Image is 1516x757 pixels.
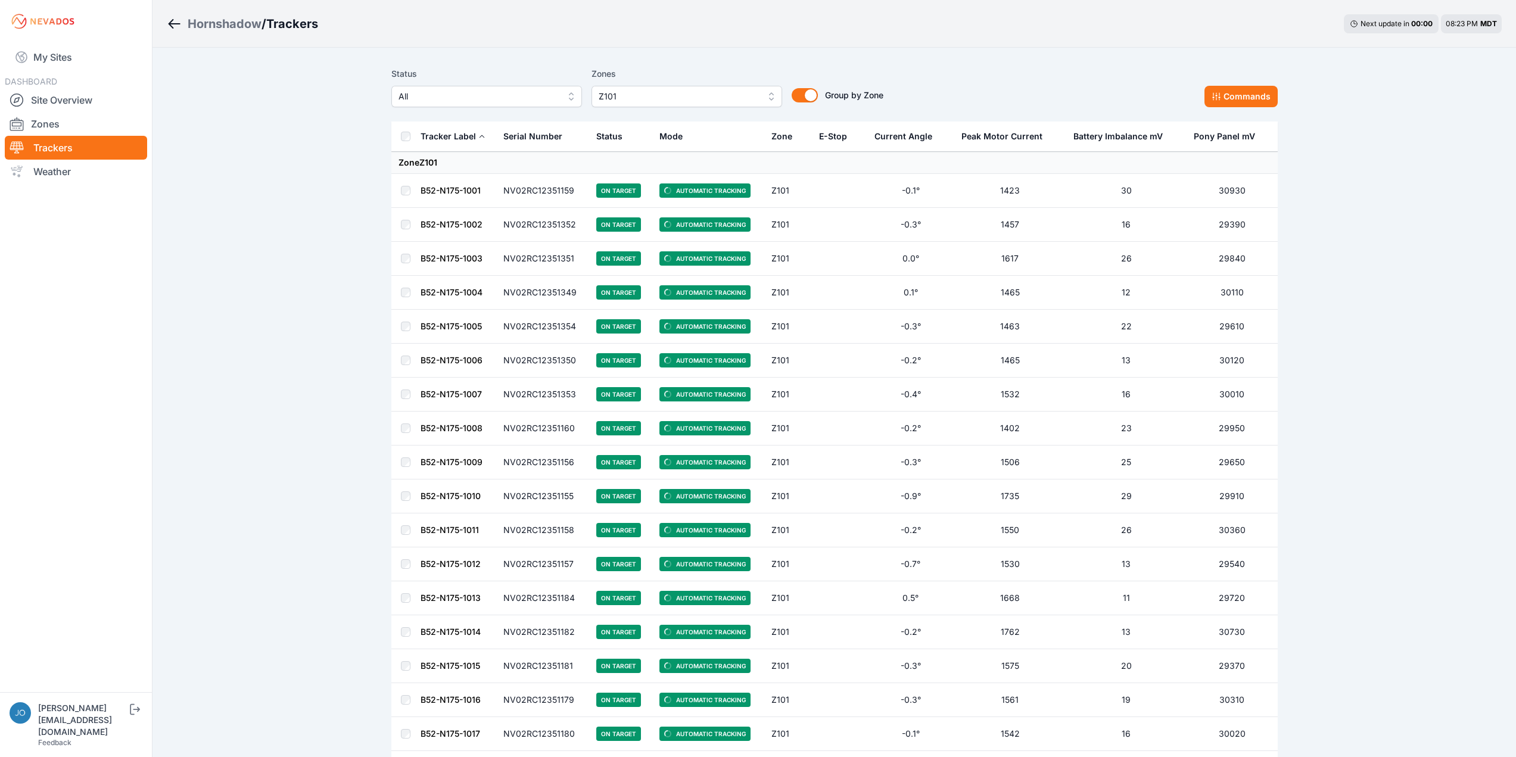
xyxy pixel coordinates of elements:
[596,693,641,707] span: On Target
[1066,412,1187,446] td: 23
[496,479,590,513] td: NV02RC12351155
[867,649,954,683] td: -0.3°
[1066,310,1187,344] td: 22
[1066,344,1187,378] td: 13
[764,649,812,683] td: Z101
[496,717,590,751] td: NV02RC12351180
[599,89,758,104] span: Z101
[954,479,1066,513] td: 1735
[496,547,590,581] td: NV02RC12351157
[596,625,641,639] span: On Target
[421,423,482,433] a: B52-N175-1008
[421,491,481,501] a: B52-N175-1010
[596,523,641,537] span: On Target
[1187,310,1277,344] td: 29610
[867,513,954,547] td: -0.2°
[867,479,954,513] td: -0.9°
[659,353,751,367] span: Automatic Tracking
[1187,615,1277,649] td: 30730
[496,581,590,615] td: NV02RC12351184
[596,387,641,401] span: On Target
[421,321,482,331] a: B52-N175-1005
[764,344,812,378] td: Z101
[819,122,857,151] button: E-Stop
[596,489,641,503] span: On Target
[596,217,641,232] span: On Target
[954,174,1066,208] td: 1423
[596,130,622,142] div: Status
[596,421,641,435] span: On Target
[1204,86,1278,107] button: Commands
[771,130,792,142] div: Zone
[266,15,318,32] h3: Trackers
[496,208,590,242] td: NV02RC12351352
[764,683,812,717] td: Z101
[954,717,1066,751] td: 1542
[1194,130,1255,142] div: Pony Panel mV
[1066,174,1187,208] td: 30
[659,727,751,741] span: Automatic Tracking
[764,310,812,344] td: Z101
[5,160,147,183] a: Weather
[764,581,812,615] td: Z101
[867,310,954,344] td: -0.3°
[496,412,590,446] td: NV02RC12351160
[592,86,782,107] button: Z101
[1187,479,1277,513] td: 29910
[592,67,782,81] label: Zones
[1361,19,1409,28] span: Next update in
[496,649,590,683] td: NV02RC12351181
[391,86,582,107] button: All
[659,130,683,142] div: Mode
[5,112,147,136] a: Zones
[421,728,480,739] a: B52-N175-1017
[867,344,954,378] td: -0.2°
[188,15,262,32] a: Hornshadow
[421,355,482,365] a: B52-N175-1006
[764,242,812,276] td: Z101
[867,446,954,479] td: -0.3°
[659,217,751,232] span: Automatic Tracking
[1187,649,1277,683] td: 29370
[764,412,812,446] td: Z101
[659,421,751,435] span: Automatic Tracking
[596,319,641,334] span: On Target
[954,513,1066,547] td: 1550
[1073,130,1163,142] div: Battery Imbalance mV
[659,557,751,571] span: Automatic Tracking
[954,615,1066,649] td: 1762
[867,242,954,276] td: 0.0°
[764,378,812,412] td: Z101
[659,523,751,537] span: Automatic Tracking
[1066,242,1187,276] td: 26
[659,183,751,198] span: Automatic Tracking
[496,615,590,649] td: NV02RC12351182
[659,625,751,639] span: Automatic Tracking
[496,310,590,344] td: NV02RC12351354
[38,738,71,747] a: Feedback
[5,136,147,160] a: Trackers
[659,455,751,469] span: Automatic Tracking
[954,446,1066,479] td: 1506
[421,525,479,535] a: B52-N175-1011
[867,378,954,412] td: -0.4°
[1187,683,1277,717] td: 30310
[596,557,641,571] span: On Target
[421,457,482,467] a: B52-N175-1009
[867,276,954,310] td: 0.1°
[867,174,954,208] td: -0.1°
[954,683,1066,717] td: 1561
[1187,446,1277,479] td: 29650
[1187,344,1277,378] td: 30120
[421,559,481,569] a: B52-N175-1012
[764,208,812,242] td: Z101
[391,67,582,81] label: Status
[5,76,57,86] span: DASHBOARD
[867,208,954,242] td: -0.3°
[1066,683,1187,717] td: 19
[496,378,590,412] td: NV02RC12351353
[771,122,802,151] button: Zone
[1066,276,1187,310] td: 12
[961,130,1042,142] div: Peak Motor Current
[38,702,127,738] div: [PERSON_NAME][EMAIL_ADDRESS][DOMAIN_NAME]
